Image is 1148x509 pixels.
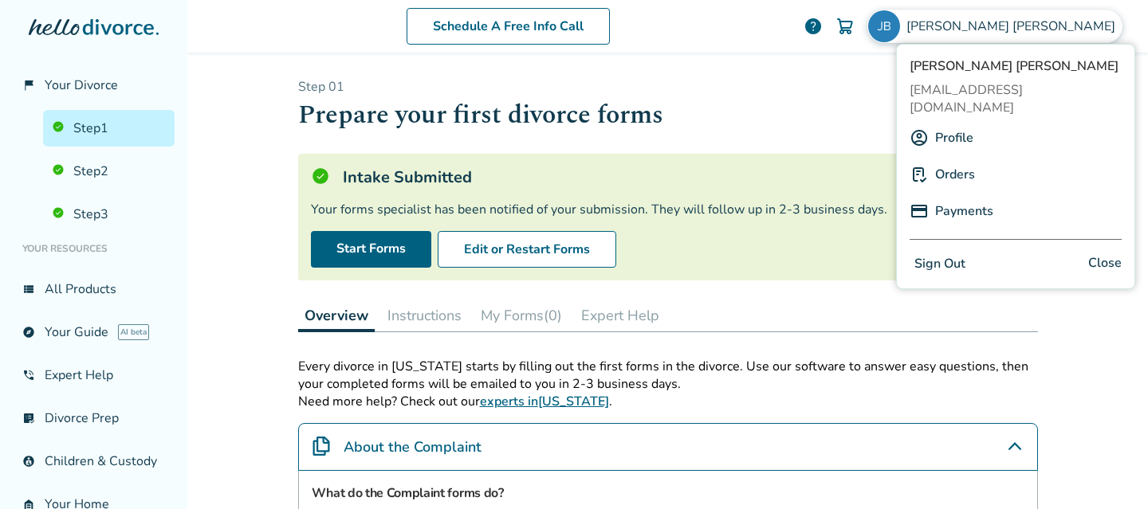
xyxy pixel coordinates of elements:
span: [PERSON_NAME] [PERSON_NAME] [910,57,1122,75]
span: list_alt_check [22,412,35,425]
button: My Forms(0) [474,300,568,331]
span: [PERSON_NAME] [PERSON_NAME] [906,18,1122,35]
a: help [804,17,823,36]
button: Edit or Restart Forms [438,231,616,268]
a: experts in[US_STATE] [480,393,609,410]
a: Step1 [43,110,175,147]
span: account_child [22,455,35,468]
img: P [910,202,929,221]
span: flag_2 [22,79,35,92]
div: Every divorce in [US_STATE] starts by filling out the first forms in the divorce. Use our softwar... [298,358,1038,393]
span: view_list [22,283,35,296]
a: Step3 [43,196,175,233]
a: phone_in_talkExpert Help [13,357,175,393]
span: Close [1088,253,1122,276]
a: list_alt_checkDivorce Prep [13,400,175,437]
img: Cart [835,17,855,36]
iframe: Chat Widget [1068,433,1148,509]
img: A [910,128,929,147]
h5: What do the Complaint forms do? [312,484,1024,503]
a: Schedule A Free Info Call [407,8,610,45]
span: Your Divorce [45,76,118,94]
p: Need more help? Check out our . [298,393,1038,410]
button: Expert Help [575,300,666,331]
a: Orders [935,159,975,190]
a: Profile [935,123,973,153]
h4: About the Complaint [344,437,482,457]
span: AI beta [118,324,149,340]
div: About the Complaint [298,423,1038,471]
span: explore [22,326,35,339]
button: Instructions [381,300,468,331]
p: Step 0 1 [298,78,1038,96]
img: P [910,165,929,184]
a: exploreYour GuideAI beta [13,314,175,350]
a: view_listAll Products [13,271,175,307]
span: phone_in_talk [22,369,35,382]
img: jodibeekman@gmail.com [868,10,900,42]
button: Sign Out [910,253,970,276]
li: Your Resources [13,233,175,264]
a: Payments [935,196,993,226]
h1: Prepare your first divorce forms [298,96,1038,135]
img: About the Complaint [312,437,331,456]
a: flag_2Your Divorce [13,67,175,104]
div: Your forms specialist has been notified of your submission. They will follow up in 2-3 business d... [311,201,1025,218]
button: Overview [298,300,375,332]
a: Step2 [43,153,175,190]
span: [EMAIL_ADDRESS][DOMAIN_NAME] [910,81,1122,116]
h5: Intake Submitted [343,166,472,188]
a: account_childChildren & Custody [13,443,175,480]
a: Start Forms [311,231,431,268]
